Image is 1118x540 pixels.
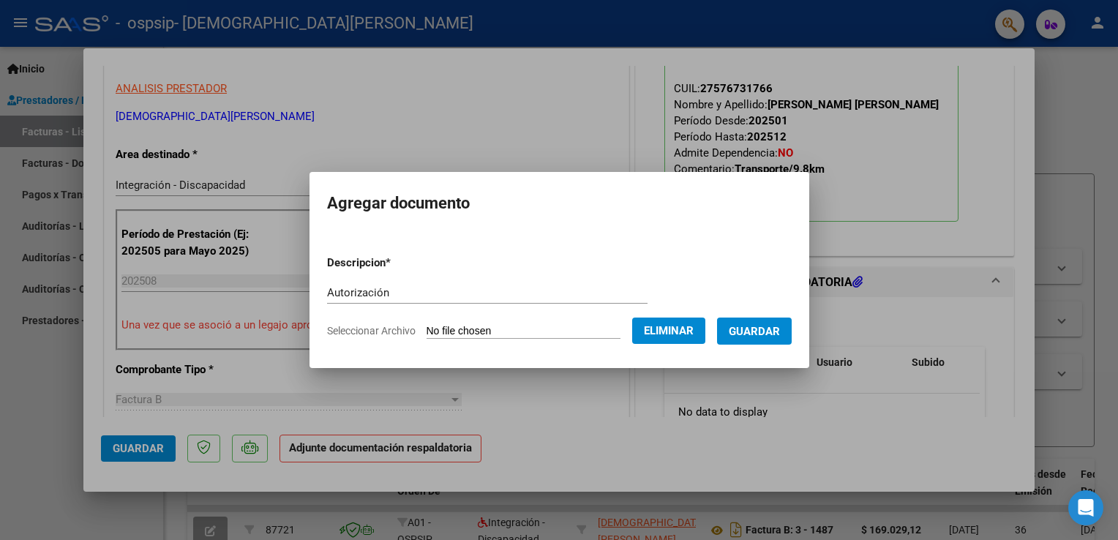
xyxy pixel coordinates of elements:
div: Open Intercom Messenger [1068,490,1103,525]
span: Eliminar [644,324,694,337]
span: Guardar [729,325,780,338]
p: Descripcion [327,255,467,271]
button: Guardar [717,318,792,345]
h2: Agregar documento [327,190,792,217]
span: Seleccionar Archivo [327,325,416,337]
button: Eliminar [632,318,705,344]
